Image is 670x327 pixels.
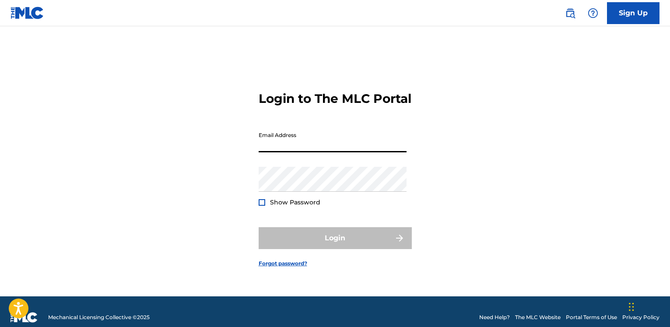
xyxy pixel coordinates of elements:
a: Forgot password? [259,260,307,267]
span: Show Password [270,198,320,206]
a: Portal Terms of Use [566,313,617,321]
span: Mechanical Licensing Collective © 2025 [48,313,150,321]
img: MLC Logo [11,7,44,19]
div: Drag [629,294,634,320]
div: Help [584,4,602,22]
a: The MLC Website [515,313,561,321]
a: Public Search [561,4,579,22]
h3: Login to The MLC Portal [259,91,411,106]
a: Need Help? [479,313,510,321]
iframe: Chat Widget [626,285,670,327]
img: help [588,8,598,18]
a: Privacy Policy [622,313,659,321]
a: Sign Up [607,2,659,24]
img: logo [11,312,38,323]
img: search [565,8,575,18]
